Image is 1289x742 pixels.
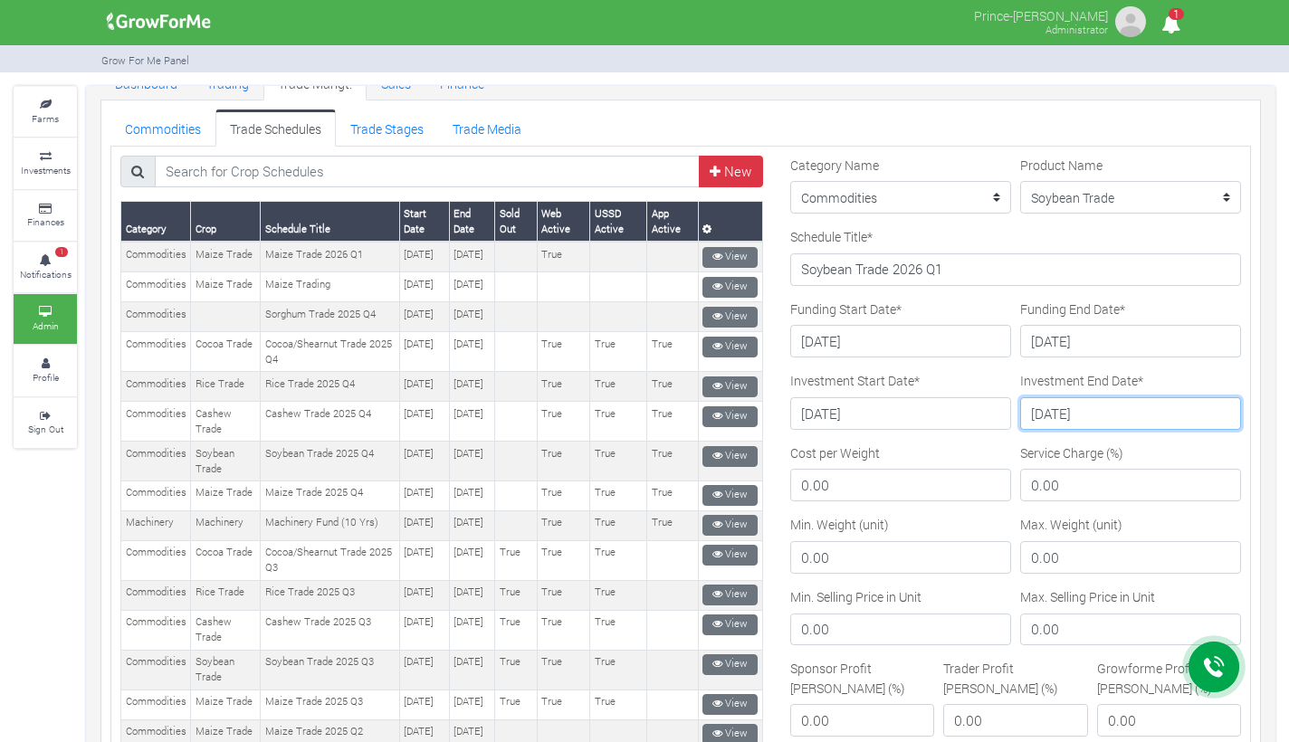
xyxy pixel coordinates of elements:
[449,540,495,580] td: [DATE]
[191,372,261,402] td: Rice Trade
[191,242,261,271] td: Maize Trade
[55,247,68,258] span: 1
[449,372,495,402] td: [DATE]
[399,610,449,650] td: [DATE]
[399,580,449,610] td: [DATE]
[537,442,589,481] td: True
[261,540,399,580] td: Cocoa/Shearnut Trade 2025 Q3
[121,510,191,540] td: Machinery
[702,376,758,397] a: View
[121,580,191,610] td: Commodities
[699,156,763,188] a: New
[1020,300,1125,319] label: Funding End Date
[261,610,399,650] td: Cashew Trade 2025 Q3
[1046,23,1108,36] small: Administrator
[590,580,647,610] td: True
[702,485,758,506] a: View
[191,402,261,442] td: Cashew Trade
[399,372,449,402] td: [DATE]
[14,87,77,137] a: Farms
[537,372,589,402] td: True
[647,480,699,510] td: True
[943,659,1087,697] label: Trader Profit [PERSON_NAME] (%)
[191,610,261,650] td: Cashew Trade
[399,510,449,540] td: [DATE]
[1097,659,1241,697] label: Growforme Profit [PERSON_NAME] (%)
[537,480,589,510] td: True
[495,540,537,580] td: True
[449,202,495,242] th: End Date
[590,540,647,580] td: True
[1020,371,1143,390] label: Investment End Date
[121,540,191,580] td: Commodities
[33,319,59,332] small: Admin
[261,332,399,372] td: Cocoa/Shearnut Trade 2025 Q4
[702,614,758,635] a: View
[261,202,399,242] th: Schedule Title
[702,307,758,328] a: View
[191,540,261,580] td: Cocoa Trade
[537,242,589,271] td: True
[537,610,589,650] td: True
[110,109,215,146] a: Commodities
[590,610,647,650] td: True
[647,332,699,372] td: True
[399,690,449,719] td: [DATE]
[449,610,495,650] td: [DATE]
[191,690,261,719] td: Maize Trade
[261,510,399,540] td: Machinery Fund (10 Yrs)
[438,109,536,146] a: Trade Media
[21,164,71,176] small: Investments
[449,402,495,442] td: [DATE]
[790,371,920,390] label: Investment Start Date
[121,242,191,271] td: Commodities
[590,372,647,402] td: True
[399,442,449,481] td: [DATE]
[537,510,589,540] td: True
[790,300,902,319] label: Funding Start Date
[261,402,399,442] td: Cashew Trade 2025 Q4
[790,443,880,462] label: Cost per Weight
[647,202,699,242] th: App Active
[399,480,449,510] td: [DATE]
[399,402,449,442] td: [DATE]
[121,442,191,481] td: Commodities
[590,480,647,510] td: True
[537,332,589,372] td: True
[537,402,589,442] td: True
[191,580,261,610] td: Rice Trade
[702,446,758,467] a: View
[449,302,495,332] td: [DATE]
[537,202,589,242] th: Web Active
[449,650,495,690] td: [DATE]
[121,402,191,442] td: Commodities
[14,191,77,241] a: Finances
[261,242,399,271] td: Maize Trade 2026 Q1
[121,372,191,402] td: Commodities
[790,227,873,246] label: Schedule Title
[790,156,879,175] label: Category Name
[261,302,399,332] td: Sorghum Trade 2025 Q4
[449,480,495,510] td: [DATE]
[495,580,537,610] td: True
[1020,587,1155,606] label: Max. Selling Price in Unit
[590,650,647,690] td: True
[702,654,758,675] a: View
[1020,443,1123,462] label: Service Charge (%)
[155,156,701,188] input: Search for Crop Schedules
[702,277,758,298] a: View
[647,372,699,402] td: True
[449,332,495,372] td: [DATE]
[449,242,495,271] td: [DATE]
[702,545,758,566] a: View
[495,650,537,690] td: True
[702,585,758,605] a: View
[399,242,449,271] td: [DATE]
[590,202,647,242] th: USSD Active
[101,53,189,67] small: Grow For Me Panel
[191,272,261,302] td: Maize Trade
[790,587,921,606] label: Min. Selling Price in Unit
[1020,515,1122,534] label: Max. Weight (unit)
[261,372,399,402] td: Rice Trade 2025 Q4
[261,580,399,610] td: Rice Trade 2025 Q3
